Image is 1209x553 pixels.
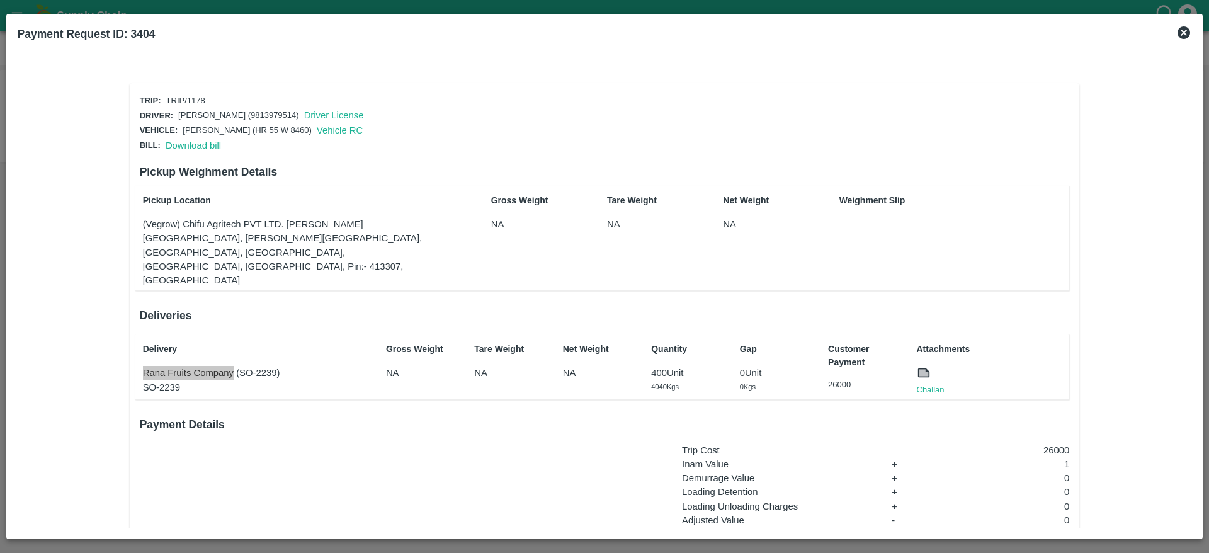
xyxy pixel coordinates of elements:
[491,194,564,207] p: Gross Weight
[143,194,448,207] p: Pickup Location
[178,110,299,122] p: [PERSON_NAME] (9813979514)
[304,110,364,120] a: Driver License
[386,343,458,356] p: Gross Weight
[723,217,795,231] p: NA
[940,485,1069,499] p: 0
[18,28,156,40] b: Payment Request ID: 3404
[143,366,370,380] p: Rana Fruits Company (SO-2239)
[682,513,876,527] p: Adjusted Value
[183,125,311,137] p: [PERSON_NAME] (HR 55 W 8460)
[828,343,900,369] p: Customer Payment
[940,457,1069,471] p: 1
[386,366,458,380] p: NA
[940,499,1069,513] p: 0
[892,471,924,485] p: +
[563,366,635,380] p: NA
[140,125,178,135] span: Vehicle:
[682,471,876,485] p: Demurrage Value
[474,343,547,356] p: Tare Weight
[651,383,679,391] span: 4040 Kgs
[917,384,945,396] a: Challan
[940,471,1069,485] p: 0
[892,513,924,527] p: -
[140,96,161,105] span: Trip:
[740,383,756,391] span: 0 Kgs
[682,499,876,513] p: Loading Unloading Charges
[839,194,1067,207] p: Weighment Slip
[917,343,1067,356] p: Attachments
[828,379,900,391] p: 26000
[940,513,1069,527] p: 0
[607,217,679,231] p: NA
[140,416,1070,433] h6: Payment Details
[143,343,370,356] p: Delivery
[140,140,161,150] span: Bill:
[892,457,924,471] p: +
[740,343,812,356] p: Gap
[143,217,448,287] p: (Vegrow) Chifu Agritech PVT LTD. [PERSON_NAME][GEOGRAPHIC_DATA], [PERSON_NAME][GEOGRAPHIC_DATA], ...
[682,443,876,457] p: Trip Cost
[563,343,635,356] p: Net Weight
[892,485,924,499] p: +
[940,527,1069,541] p: 26001
[166,95,205,107] p: TRIP/1178
[607,194,679,207] p: Tare Weight
[143,380,370,394] p: SO-2239
[491,217,564,231] p: NA
[740,366,812,380] p: 0 Unit
[892,499,924,513] p: +
[723,194,795,207] p: Net Weight
[317,125,363,135] a: Vehicle RC
[651,343,724,356] p: Quantity
[166,140,221,151] a: Download bill
[140,163,1070,181] h6: Pickup Weighment Details
[682,485,876,499] p: Loading Detention
[940,443,1069,457] p: 26000
[682,457,876,471] p: Inam Value
[140,307,1070,324] h6: Deliveries
[651,366,724,380] p: 400 Unit
[140,111,173,120] span: Driver:
[474,366,547,380] p: NA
